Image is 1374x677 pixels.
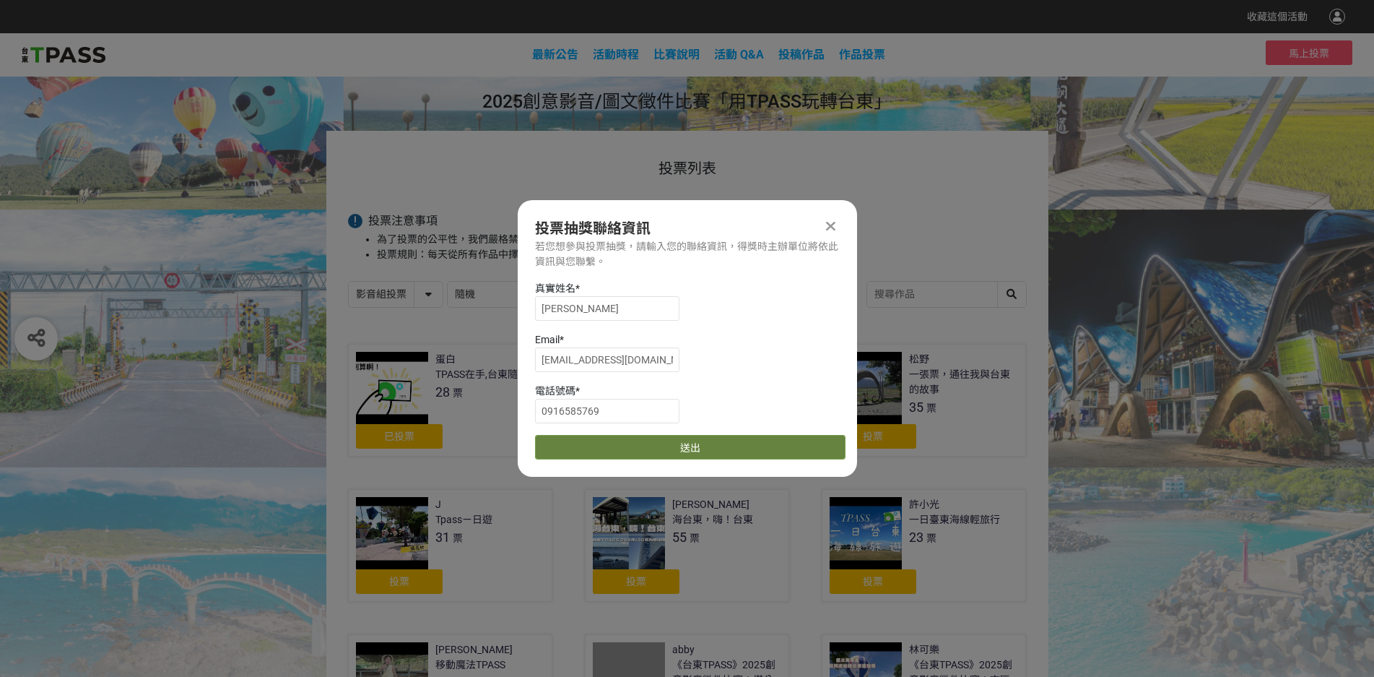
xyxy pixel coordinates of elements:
a: 比賽說明 [653,48,700,61]
div: TPASS在手,台東隨走 [435,367,528,382]
div: J [435,497,441,512]
div: abby [672,642,695,657]
div: 若您想參與投票抽獎，請輸入您的聯絡資訊，得獎時主辦單位將依此資訊與您聯繫。 [535,239,840,269]
span: 投票 [863,576,883,587]
button: 送出 [535,435,845,460]
span: 31 [435,530,450,545]
span: 票 [926,532,936,544]
a: 活動時程 [593,48,639,61]
span: 55 [672,530,687,545]
div: 移動魔法TPASS [435,657,505,673]
span: 投票注意事項 [368,214,438,228]
div: [PERSON_NAME] [435,642,513,657]
img: 2025創意影音/圖文徵件比賽「用TPASS玩轉台東」 [22,44,105,66]
div: 松野 [909,352,929,367]
span: 投稿作品 [778,48,825,61]
div: 一日臺東海線輕旅行 [909,512,1000,527]
span: 收藏這個活動 [1247,11,1308,22]
span: 23 [909,530,923,545]
span: 投票 [863,431,883,442]
div: Tpassㄧ日遊 [435,512,492,527]
span: 2025創意影音/圖文徵件比賽「用TPASS玩轉台東」 [482,91,892,112]
a: 最新公告 [532,48,578,61]
span: Email [535,334,560,345]
a: 松野一張票，通往我與台東的故事35票投票 [822,344,1026,457]
button: 馬上投票 [1266,40,1352,65]
span: 電話號碼 [535,385,575,397]
a: [PERSON_NAME]海台東，嗨！台東55票投票 [585,489,789,602]
a: 許小光一日臺東海線輕旅行23票投票 [822,489,1026,602]
div: [PERSON_NAME] [672,497,749,512]
input: 搜尋作品 [867,282,1026,307]
span: 票 [690,532,700,544]
a: 蛋白TPASS在手,台東隨走28票已投票 [348,344,552,457]
span: 35 [909,400,923,415]
span: 投票 [626,576,646,587]
div: 林可樂 [909,642,939,657]
span: 投票 [389,576,409,587]
li: 為了投票的公平性，我們嚴格禁止灌票行為，所有投票者皆需經過 LINE 登入認證。 [377,232,1027,247]
span: 已投票 [384,431,414,442]
div: 許小光 [909,497,939,512]
span: 票 [453,532,463,544]
div: 海台東，嗨！台東 [672,512,753,527]
span: 28 [435,384,450,400]
h1: 投票列表 [348,160,1027,177]
span: 票 [926,402,936,414]
a: JTpassㄧ日遊31票投票 [348,489,552,602]
li: 投票規則：每天從所有作品中擇一投票。 [377,247,1027,262]
span: 真實姓名 [535,283,575,294]
span: 票 [453,387,463,399]
div: 蛋白 [435,352,456,367]
span: 馬上投票 [1289,48,1329,59]
div: 投票抽獎聯絡資訊 [535,217,840,239]
div: 一張票，通往我與台東的故事 [909,367,1018,397]
span: 作品投票 [839,48,885,61]
a: 活動 Q&A [714,48,764,61]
